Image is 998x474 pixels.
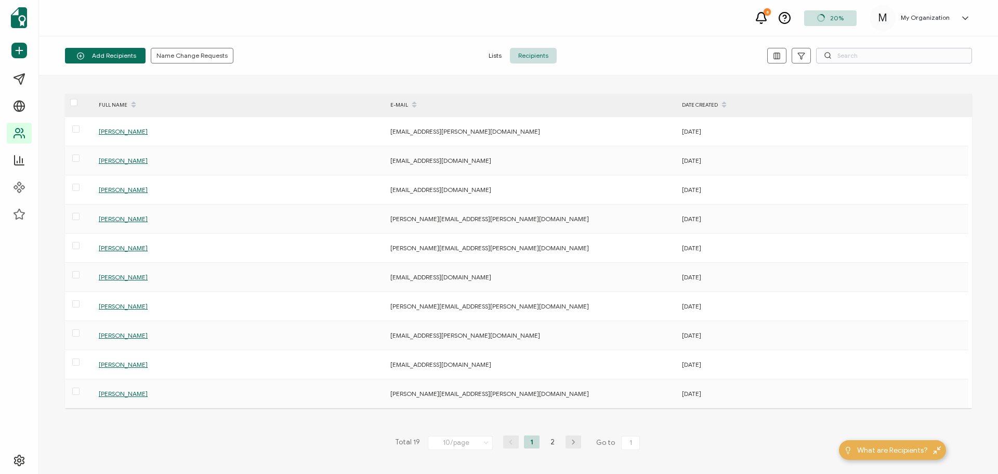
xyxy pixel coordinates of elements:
[151,48,233,63] button: Name Change Requests
[390,215,589,223] span: [PERSON_NAME][EMAIL_ADDRESS][PERSON_NAME][DOMAIN_NAME]
[545,435,560,449] li: 2
[390,331,540,339] span: [EMAIL_ADDRESS][PERSON_NAME][DOMAIN_NAME]
[99,331,148,339] span: [PERSON_NAME]
[901,14,950,21] h5: My Organization
[682,127,701,135] span: [DATE]
[682,244,701,252] span: [DATE]
[99,273,148,281] span: [PERSON_NAME]
[156,53,228,59] span: Name Change Requests
[99,361,148,368] span: [PERSON_NAME]
[11,7,27,28] img: sertifier-logomark-colored.svg
[99,215,148,223] span: [PERSON_NAME]
[682,390,701,398] span: [DATE]
[99,157,148,164] span: [PERSON_NAME]
[682,361,701,368] span: [DATE]
[878,10,887,26] span: M
[390,186,491,194] span: [EMAIL_ADDRESS][DOMAIN_NAME]
[596,435,642,450] span: Go to
[682,186,701,194] span: [DATE]
[480,48,510,63] span: Lists
[825,356,998,474] iframe: Chat Widget
[682,273,701,281] span: [DATE]
[677,96,968,114] div: DATE CREATED
[816,48,972,63] input: Search
[99,302,148,310] span: [PERSON_NAME]
[682,302,701,310] span: [DATE]
[99,186,148,194] span: [PERSON_NAME]
[390,361,491,368] span: [EMAIL_ADDRESS][DOMAIN_NAME]
[390,127,540,135] span: [EMAIL_ADDRESS][PERSON_NAME][DOMAIN_NAME]
[764,8,771,16] div: 8
[94,96,385,114] div: FULL NAME
[99,244,148,252] span: [PERSON_NAME]
[390,390,589,398] span: [PERSON_NAME][EMAIL_ADDRESS][PERSON_NAME][DOMAIN_NAME]
[428,436,493,450] input: Select
[682,157,701,164] span: [DATE]
[390,244,589,252] span: [PERSON_NAME][EMAIL_ADDRESS][PERSON_NAME][DOMAIN_NAME]
[682,215,701,223] span: [DATE]
[830,14,844,22] span: 20%
[390,302,589,310] span: [PERSON_NAME][EMAIL_ADDRESS][PERSON_NAME][DOMAIN_NAME]
[390,157,491,164] span: [EMAIL_ADDRESS][DOMAIN_NAME]
[510,48,557,63] span: Recipients
[682,331,701,339] span: [DATE]
[65,48,146,63] button: Add Recipients
[99,390,148,398] span: [PERSON_NAME]
[395,435,420,450] span: Total 19
[385,96,677,114] div: E-MAIL
[524,435,540,449] li: 1
[99,127,148,135] span: [PERSON_NAME]
[390,273,491,281] span: [EMAIL_ADDRESS][DOMAIN_NAME]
